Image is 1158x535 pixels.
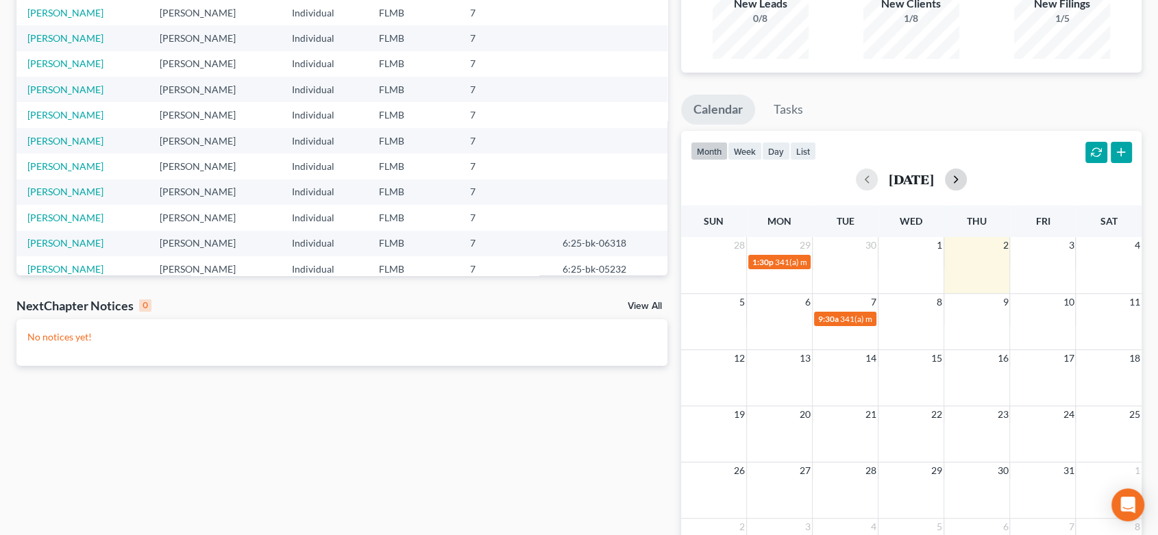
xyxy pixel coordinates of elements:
td: Individual [281,256,368,282]
span: 3 [1067,237,1075,253]
a: [PERSON_NAME] [27,135,103,147]
span: 4 [870,519,878,535]
span: 19 [732,406,746,423]
td: 7 [459,25,552,51]
td: Individual [281,51,368,77]
a: [PERSON_NAME] [27,237,103,249]
span: 24 [1061,406,1075,423]
a: [PERSON_NAME] [27,160,103,172]
td: 7 [459,77,552,102]
td: 6:25-bk-06318 [552,231,667,256]
span: 2 [738,519,746,535]
span: 20 [798,406,812,423]
td: FLMB [368,256,458,282]
td: Individual [281,128,368,153]
span: 6 [804,294,812,310]
a: [PERSON_NAME] [27,84,103,95]
span: 2 [1001,237,1009,253]
span: 29 [930,462,944,479]
a: [PERSON_NAME] [27,32,103,44]
span: Fri [1035,215,1050,227]
span: 16 [996,350,1009,366]
div: NextChapter Notices [16,297,151,314]
td: 7 [459,51,552,77]
td: Individual [281,231,368,256]
td: 7 [459,128,552,153]
span: 13 [798,350,812,366]
td: [PERSON_NAME] [149,205,281,230]
td: FLMB [368,25,458,51]
a: View All [628,301,662,311]
td: Individual [281,25,368,51]
span: 8 [935,294,944,310]
span: 1:30p [752,257,774,267]
span: 27 [798,462,812,479]
td: 7 [459,256,552,282]
div: 0 [139,299,151,312]
span: 341(a) meeting for [PERSON_NAME] [840,314,972,324]
span: Sat [1100,215,1117,227]
span: 8 [1133,519,1142,535]
span: 29 [798,237,812,253]
td: FLMB [368,51,458,77]
a: [PERSON_NAME] [27,263,103,275]
span: 1 [935,237,944,253]
a: [PERSON_NAME] [27,109,103,121]
td: FLMB [368,153,458,179]
span: Thu [967,215,987,227]
span: 28 [732,237,746,253]
td: 6:25-bk-05232 [552,256,667,282]
span: 31 [1061,462,1075,479]
td: 7 [459,102,552,127]
td: [PERSON_NAME] [149,25,281,51]
span: 22 [930,406,944,423]
td: Individual [281,179,368,205]
span: 5 [738,294,746,310]
td: Individual [281,77,368,102]
td: [PERSON_NAME] [149,51,281,77]
span: 28 [864,462,878,479]
td: Individual [281,102,368,127]
span: 9 [1001,294,1009,310]
span: 4 [1133,237,1142,253]
td: Individual [281,153,368,179]
h2: [DATE] [889,172,934,186]
span: Tue [837,215,854,227]
td: [PERSON_NAME] [149,231,281,256]
span: 26 [732,462,746,479]
span: 1 [1133,462,1142,479]
td: [PERSON_NAME] [149,128,281,153]
td: 7 [459,231,552,256]
span: 7 [1067,519,1075,535]
span: 12 [732,350,746,366]
span: 9:30a [818,314,839,324]
td: [PERSON_NAME] [149,153,281,179]
td: Individual [281,205,368,230]
td: FLMB [368,179,458,205]
td: 7 [459,205,552,230]
span: Mon [767,215,791,227]
td: [PERSON_NAME] [149,256,281,282]
span: 341(a) meeting for [PERSON_NAME] [775,257,907,267]
span: 3 [804,519,812,535]
td: 7 [459,179,552,205]
span: 30 [996,462,1009,479]
a: [PERSON_NAME] [27,7,103,18]
span: 25 [1128,406,1142,423]
td: [PERSON_NAME] [149,102,281,127]
td: [PERSON_NAME] [149,77,281,102]
button: week [728,142,762,160]
a: Tasks [761,95,815,125]
span: 5 [935,519,944,535]
span: 21 [864,406,878,423]
span: 11 [1128,294,1142,310]
span: 6 [1001,519,1009,535]
td: FLMB [368,231,458,256]
div: 1/8 [863,12,959,25]
span: 18 [1128,350,1142,366]
td: FLMB [368,128,458,153]
td: FLMB [368,205,458,230]
div: Open Intercom Messenger [1111,488,1144,521]
a: [PERSON_NAME] [27,186,103,197]
button: month [691,142,728,160]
